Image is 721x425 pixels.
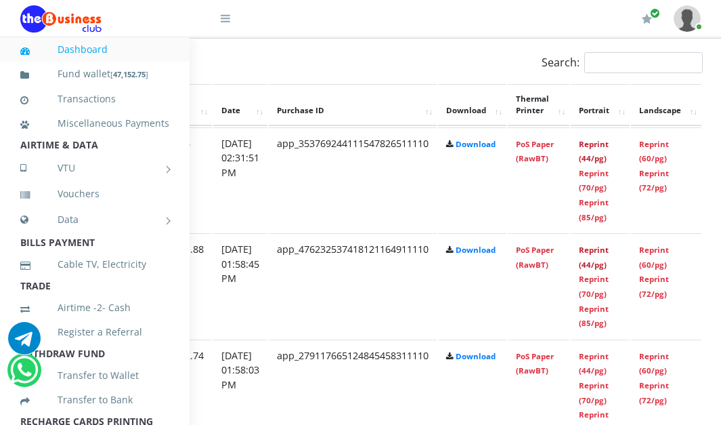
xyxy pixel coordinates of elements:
a: Reprint (70/pg) [579,168,609,193]
th: Purchase ID: activate to sort column ascending [269,84,437,126]
img: User [674,5,701,32]
a: Miscellaneous Payments [20,108,169,139]
span: Renew/Upgrade Subscription [650,8,660,18]
th: Portrait: activate to sort column ascending [571,84,630,126]
b: 47,152.75 [113,69,146,79]
a: Download [456,245,496,255]
a: Cable TV, Electricity [20,249,169,280]
a: Reprint (44/pg) [579,139,609,164]
a: Chat for support [8,332,41,355]
a: Dashboard [20,34,169,65]
a: Reprint (60/pg) [639,139,669,164]
a: Reprint (72/pg) [639,380,669,405]
img: Logo [20,5,102,33]
a: PoS Paper (RawBT) [516,139,554,164]
td: [DATE] 01:58:45 PM [213,233,267,338]
a: Download [456,139,496,149]
a: Register a Referral [20,317,169,348]
a: Download [456,351,496,361]
a: Vouchers [20,178,169,209]
a: Transactions [20,83,169,115]
a: Airtime -2- Cash [20,292,169,323]
a: Chat for support [10,364,38,386]
th: Landscape: activate to sort column ascending [631,84,701,126]
a: Transfer to Wallet [20,360,169,391]
a: Fund wallet[47,152.75] [20,58,169,90]
td: app_353769244111547826511110 [269,127,437,232]
a: Reprint (70/pg) [579,380,609,405]
a: Reprint (44/pg) [579,245,609,270]
td: [DATE] 02:31:51 PM [213,127,267,232]
a: Transfer to Bank [20,384,169,416]
a: Reprint (60/pg) [639,351,669,376]
label: Search: [542,52,703,73]
th: Download: activate to sort column ascending [438,84,506,126]
a: Reprint (85/pg) [579,304,609,329]
a: Reprint (72/pg) [639,168,669,193]
small: [ ] [110,69,148,79]
a: Reprint (72/pg) [639,274,669,299]
a: PoS Paper (RawBT) [516,351,554,376]
a: Reprint (44/pg) [579,351,609,376]
a: Data [20,203,169,237]
i: Renew/Upgrade Subscription [642,14,652,24]
td: app_476232537418121164911110 [269,233,437,338]
th: Date: activate to sort column ascending [213,84,267,126]
a: Reprint (60/pg) [639,245,669,270]
a: PoS Paper (RawBT) [516,245,554,270]
a: Reprint (85/pg) [579,197,609,222]
a: VTU [20,151,169,185]
a: Reprint (70/pg) [579,274,609,299]
th: Thermal Printer: activate to sort column ascending [508,84,569,126]
input: Search: [584,52,703,73]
